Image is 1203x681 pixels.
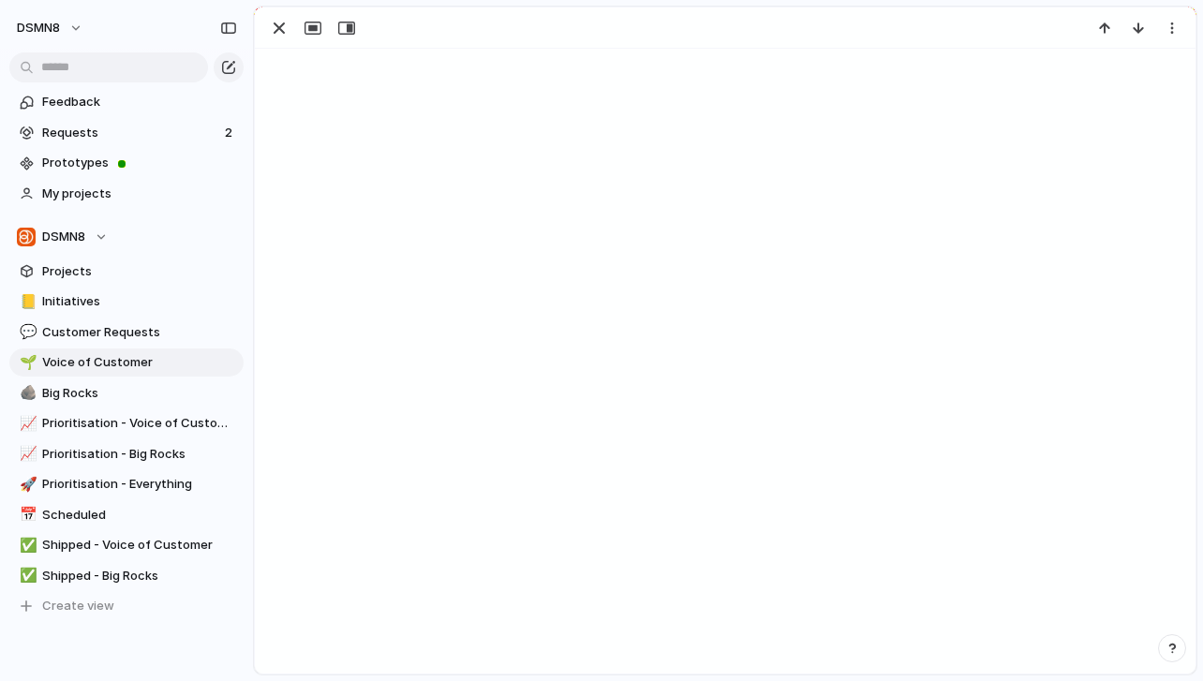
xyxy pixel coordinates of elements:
span: Customer Requests [42,323,237,342]
span: Scheduled [42,506,237,525]
button: 🚀 [17,475,36,494]
div: 📒 [20,291,33,313]
span: Feedback [42,93,237,111]
span: DSMN8 [17,19,60,37]
div: ✅ [20,565,33,586]
span: Prototypes [42,154,237,172]
a: Projects [9,258,244,286]
span: Prioritisation - Voice of Customer [42,414,237,433]
span: My projects [42,185,237,203]
div: 🚀 [20,474,33,496]
button: 🌱 [17,353,36,372]
a: ✅Shipped - Big Rocks [9,562,244,590]
div: 🌱 [20,352,33,374]
span: Create view [42,597,114,615]
a: Prototypes [9,149,244,177]
span: Shipped - Big Rocks [42,567,237,585]
span: DSMN8 [42,228,85,246]
a: Feedback [9,88,244,116]
button: 📈 [17,445,36,464]
a: Requests2 [9,119,244,147]
a: 📈Prioritisation - Voice of Customer [9,409,244,437]
span: Voice of Customer [42,353,237,372]
button: DSMN8 [8,13,93,43]
a: 📒Initiatives [9,288,244,316]
div: 🪨 [20,382,33,404]
a: ✅Shipped - Voice of Customer [9,531,244,559]
button: Create view [9,592,244,620]
button: 📈 [17,414,36,433]
button: ✅ [17,567,36,585]
a: 🚀Prioritisation - Everything [9,470,244,498]
button: 📒 [17,292,36,311]
a: 💬Customer Requests [9,318,244,347]
span: Big Rocks [42,384,237,403]
button: ✅ [17,536,36,555]
div: 📈 [20,413,33,435]
span: Projects [42,262,237,281]
button: 🪨 [17,384,36,403]
a: 📈Prioritisation - Big Rocks [9,440,244,468]
a: My projects [9,180,244,208]
span: 2 [225,124,236,142]
a: 📅Scheduled [9,501,244,529]
button: DSMN8 [9,223,244,251]
span: Prioritisation - Everything [42,475,237,494]
button: 💬 [17,323,36,342]
a: 🪨Big Rocks [9,379,244,407]
span: Shipped - Voice of Customer [42,536,237,555]
span: Requests [42,124,219,142]
span: Prioritisation - Big Rocks [42,445,237,464]
button: 📅 [17,506,36,525]
div: ✅ [20,535,33,556]
div: 📈 [20,443,33,465]
div: 📅 [20,504,33,526]
span: Initiatives [42,292,237,311]
div: 💬 [20,321,33,343]
a: 🌱Voice of Customer [9,348,244,377]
